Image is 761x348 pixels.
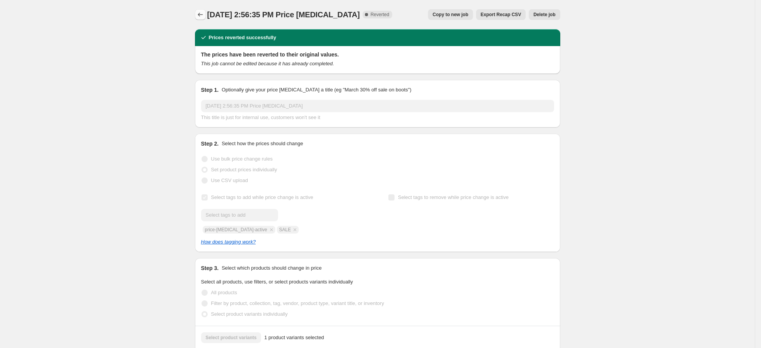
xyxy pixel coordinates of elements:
span: [DATE] 2:56:35 PM Price [MEDICAL_DATA] [207,10,360,19]
span: Copy to new job [433,12,468,18]
span: Use bulk price change rules [211,156,273,162]
span: 1 product variants selected [264,334,324,341]
span: This title is just for internal use, customers won't see it [201,114,320,120]
h2: Prices reverted successfully [209,34,276,41]
span: Select all products, use filters, or select products variants individually [201,279,353,285]
input: Select tags to add [201,209,278,221]
span: Select product variants individually [211,311,288,317]
button: Copy to new job [428,9,473,20]
span: Use CSV upload [211,177,248,183]
span: Export Recap CSV [481,12,521,18]
button: Export Recap CSV [476,9,526,20]
h2: Step 1. [201,86,219,94]
h2: The prices have been reverted to their original values. [201,51,554,58]
p: Optionally give your price [MEDICAL_DATA] a title (eg "March 30% off sale on boots") [221,86,411,94]
h2: Step 2. [201,140,219,147]
p: Select how the prices should change [221,140,303,147]
span: Delete job [533,12,555,18]
span: Reverted [370,12,389,18]
span: All products [211,290,237,295]
span: Select tags to add while price change is active [211,194,313,200]
i: This job cannot be edited because it has already completed. [201,61,334,66]
span: Select tags to remove while price change is active [398,194,509,200]
input: 30% off holiday sale [201,100,554,112]
button: Delete job [529,9,560,20]
p: Select which products should change in price [221,264,321,272]
h2: Step 3. [201,264,219,272]
a: How does tagging work? [201,239,256,245]
span: Set product prices individually [211,167,277,172]
span: Filter by product, collection, tag, vendor, product type, variant title, or inventory [211,300,384,306]
button: Price change jobs [195,9,206,20]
